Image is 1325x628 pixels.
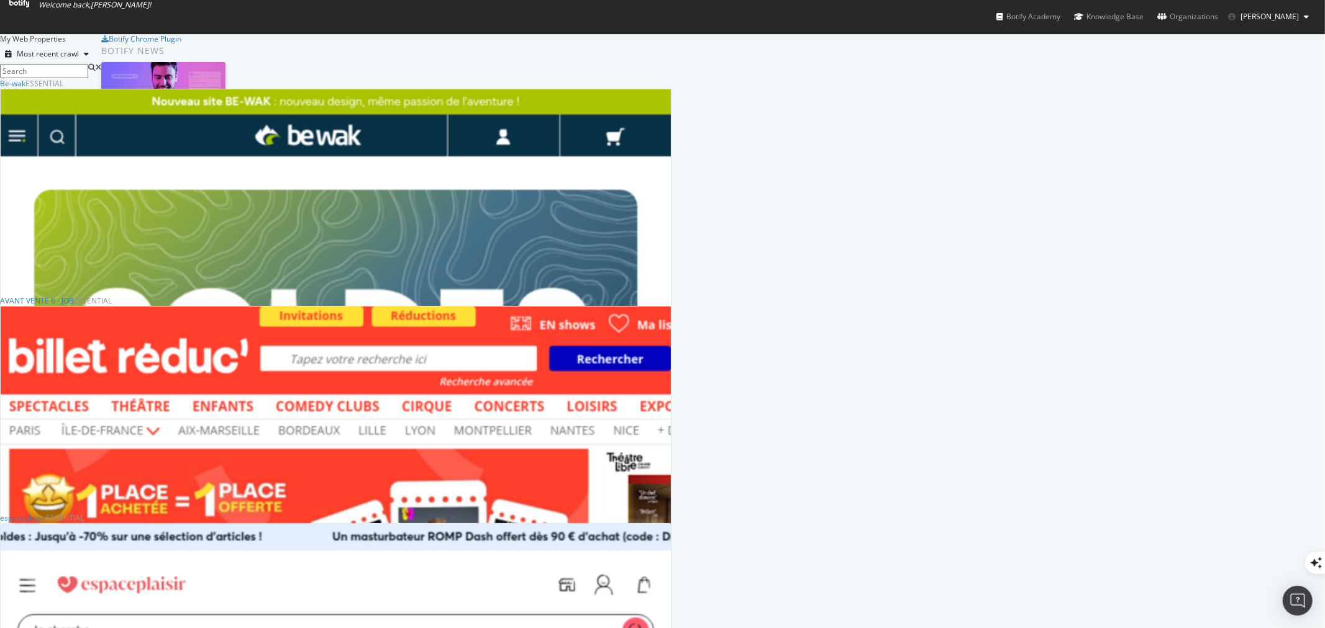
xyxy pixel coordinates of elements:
[101,34,181,44] a: Botify Chrome Plugin
[74,295,112,306] div: Essential
[1283,586,1313,616] div: Open Intercom Messenger
[46,513,84,523] div: Essential
[1,89,671,625] img: www.be-wak.fr
[1074,11,1144,23] div: Knowledge Base
[17,50,79,58] div: Most recent crawl
[1241,11,1299,22] span: Olivier Job
[1157,11,1218,23] div: Organizations
[996,11,1060,23] div: Botify Academy
[101,44,386,58] div: Botify news
[25,78,63,89] div: Essential
[109,34,181,44] div: Botify Chrome Plugin
[1218,7,1319,27] button: [PERSON_NAME]
[101,62,225,127] img: How to Prioritize and Accelerate Technical SEO with Botify Assist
